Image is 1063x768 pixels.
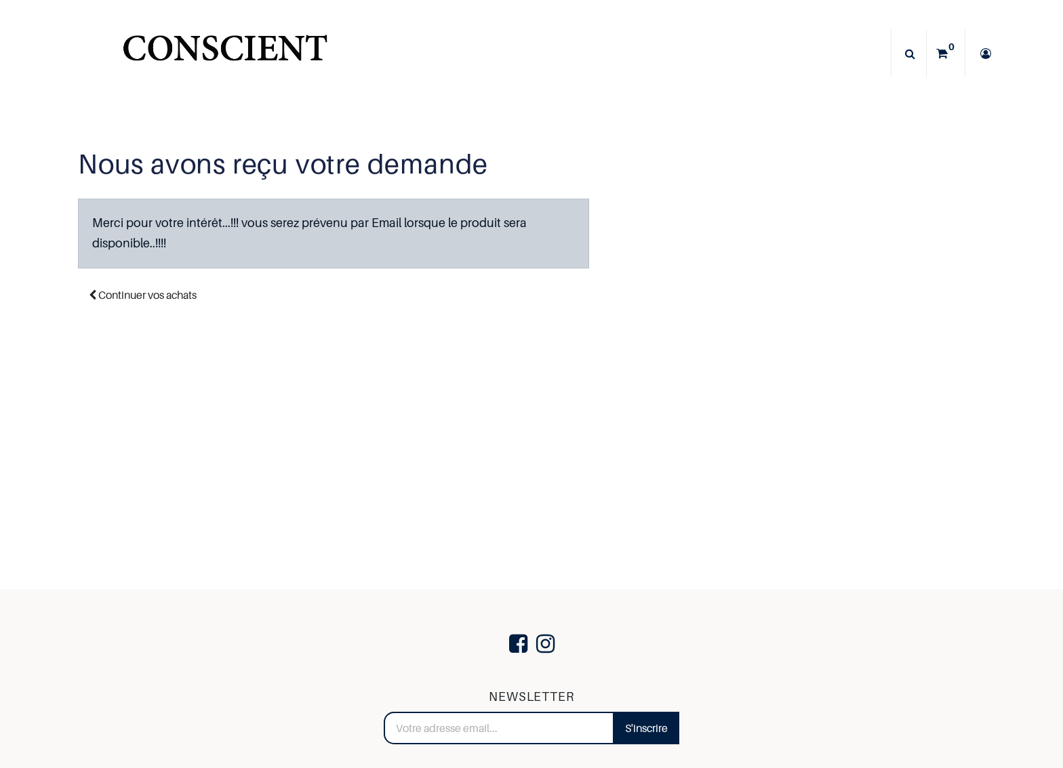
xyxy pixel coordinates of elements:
[78,279,207,310] a: Continuer vos achats
[120,27,329,81] a: Logo of CONSCIENT
[384,687,680,707] h5: NEWSLETTER
[92,216,527,251] span: Merci pour votre intérêt...!!! vous serez prévenu par Email lorsque le produit sera disponible..!!!!
[384,712,615,744] input: Votre adresse email...
[614,712,679,744] a: S'inscrire
[120,27,329,81] img: CONSCIENT
[78,148,589,178] h2: Nous avons reçu votre demande
[927,30,965,77] a: 0
[98,288,197,302] span: Continuer vos achats
[945,40,958,54] sup: 0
